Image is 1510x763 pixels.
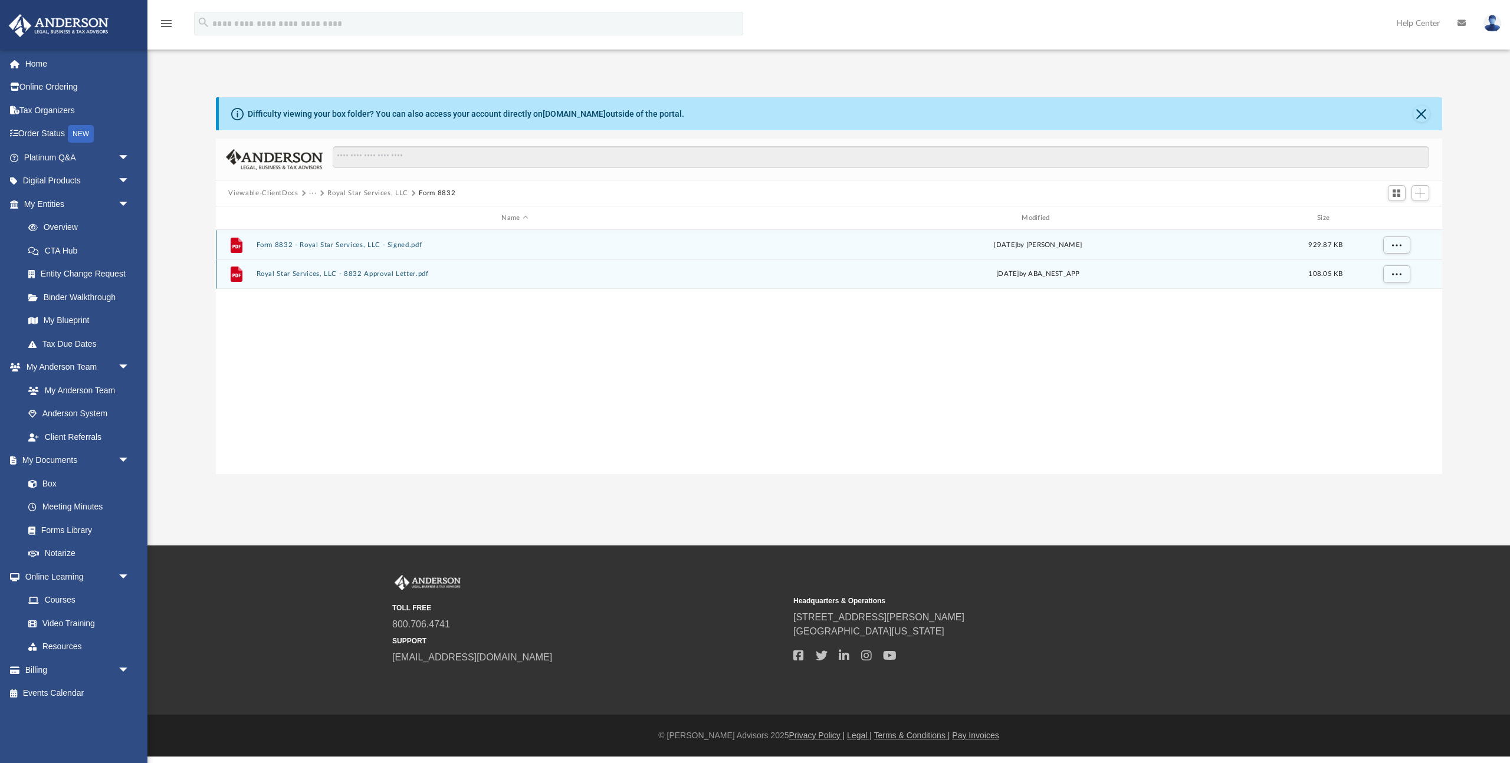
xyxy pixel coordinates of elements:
small: Headquarters & Operations [793,596,1186,606]
a: Video Training [17,611,136,635]
div: id [221,213,250,223]
img: Anderson Advisors Platinum Portal [392,575,463,590]
a: Events Calendar [8,682,147,705]
a: Online Ordering [8,75,147,99]
a: Home [8,52,147,75]
a: My Documentsarrow_drop_down [8,449,142,472]
a: Online Learningarrow_drop_down [8,565,142,588]
button: Form 8832 [419,188,455,199]
a: Overview [17,216,147,239]
button: More options [1383,236,1410,254]
a: CTA Hub [17,239,147,262]
a: [GEOGRAPHIC_DATA][US_STATE] [793,626,944,636]
a: Tax Organizers [8,98,147,122]
a: Box [17,472,136,495]
a: [STREET_ADDRESS][PERSON_NAME] [793,612,964,622]
a: Privacy Policy | [789,731,845,740]
a: [DOMAIN_NAME] [543,109,606,119]
span: arrow_drop_down [118,565,142,589]
a: My Blueprint [17,309,142,333]
a: Forms Library [17,518,136,542]
span: arrow_drop_down [118,356,142,380]
div: Difficulty viewing your box folder? You can also access your account directly on outside of the p... [248,108,684,120]
a: My Anderson Team [17,379,136,402]
i: menu [159,17,173,31]
input: Search files and folders [333,146,1429,169]
a: Notarize [17,542,142,565]
button: Royal Star Services, LLC [327,188,408,199]
button: Switch to Grid View [1388,185,1406,202]
a: Binder Walkthrough [17,285,147,309]
span: 929.87 KB [1308,242,1342,248]
a: My Entitiesarrow_drop_down [8,192,147,216]
a: Meeting Minutes [17,495,142,519]
button: Add [1411,185,1429,202]
small: TOLL FREE [392,603,785,613]
button: Viewable-ClientDocs [228,188,298,199]
i: search [197,16,210,29]
img: User Pic [1483,15,1501,32]
a: Courses [17,588,142,612]
div: Modified [779,213,1296,223]
a: Pay Invoices [952,731,999,740]
div: Name [255,213,773,223]
span: arrow_drop_down [118,449,142,473]
button: More options [1383,265,1410,283]
a: My Anderson Teamarrow_drop_down [8,356,142,379]
a: Order StatusNEW [8,122,147,146]
div: id [1354,213,1437,223]
span: 108.05 KB [1308,271,1342,277]
a: Tax Due Dates [17,332,147,356]
span: arrow_drop_down [118,146,142,170]
a: Digital Productsarrow_drop_down [8,169,147,193]
div: © [PERSON_NAME] Advisors 2025 [147,729,1510,742]
small: SUPPORT [392,636,785,646]
div: grid [216,230,1442,474]
a: menu [159,22,173,31]
button: Form 8832 - Royal Star Services, LLC - Signed.pdf [256,241,774,249]
span: arrow_drop_down [118,169,142,193]
div: NEW [68,125,94,143]
a: Client Referrals [17,425,142,449]
button: Close [1413,106,1430,122]
img: Anderson Advisors Platinum Portal [5,14,112,37]
span: arrow_drop_down [118,192,142,216]
a: Legal | [847,731,872,740]
button: ··· [309,188,317,199]
a: Anderson System [17,402,142,426]
div: [DATE] by [PERSON_NAME] [779,240,1297,251]
div: [DATE] by ABA_NEST_APP [779,269,1297,279]
button: Royal Star Services, LLC - 8832 Approval Letter.pdf [256,270,774,278]
a: Resources [17,635,142,659]
a: Billingarrow_drop_down [8,658,147,682]
a: Terms & Conditions | [874,731,950,740]
a: Entity Change Request [17,262,147,286]
span: arrow_drop_down [118,658,142,682]
a: Platinum Q&Aarrow_drop_down [8,146,147,169]
a: 800.706.4741 [392,619,450,629]
div: Size [1302,213,1349,223]
a: [EMAIL_ADDRESS][DOMAIN_NAME] [392,652,552,662]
